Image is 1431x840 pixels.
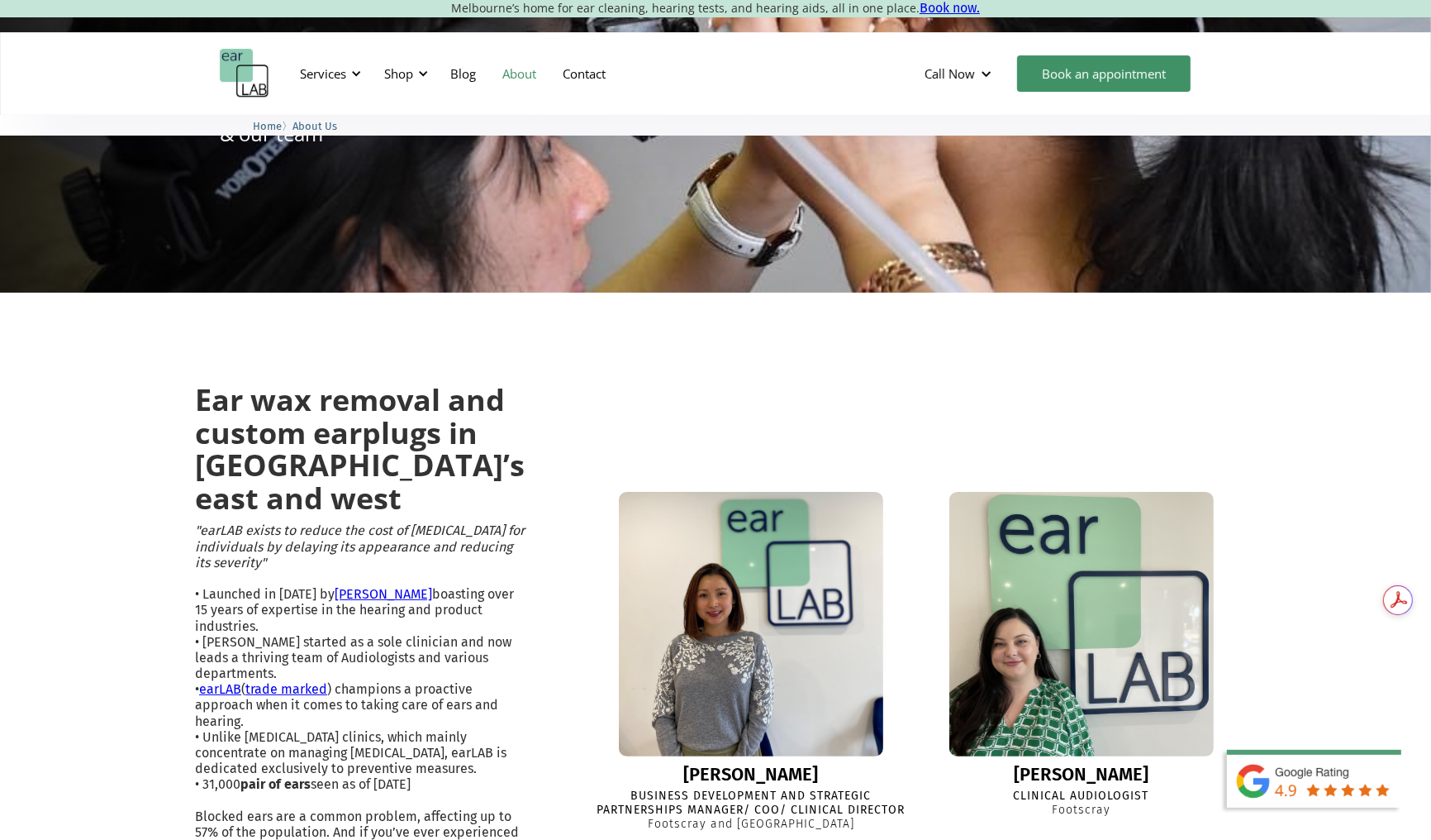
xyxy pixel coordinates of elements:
a: Lisa[PERSON_NAME]Business Development and Strategic Partnerships Manager/ COO/ Clinical DirectorF... [597,492,906,831]
div: Clinical Audiologist [1014,790,1149,804]
div: Services [300,65,346,82]
span: About Us [292,120,337,132]
div: Call Now [911,49,1009,98]
a: About Us [292,117,337,133]
a: Blog [437,50,489,98]
a: Eleanor[PERSON_NAME]Clinical AudiologistFootscray [926,492,1236,818]
a: Contact [549,50,619,98]
a: home [220,49,269,98]
div: Business Development and Strategic Partnerships Manager/ COO/ Clinical Director [597,790,906,818]
div: [PERSON_NAME] [683,765,818,785]
a: About [489,50,549,98]
strong: pair of ears [240,776,311,792]
div: Footscray [1052,804,1110,818]
div: Footscray and [GEOGRAPHIC_DATA] [648,818,854,832]
li: 〉 [253,117,292,135]
a: Home [253,117,282,133]
h2: Ear wax removal and custom earplugs in [GEOGRAPHIC_DATA]’s east and west [195,384,525,514]
a: Book an appointment [1017,55,1191,92]
img: Lisa [619,492,883,756]
span: Home [253,120,282,132]
div: Services [290,49,366,98]
a: trade marked [245,681,327,697]
div: Shop [384,65,413,82]
a: [PERSON_NAME] [335,586,432,602]
div: [PERSON_NAME] [1014,765,1148,785]
a: earLAB [199,681,241,697]
img: Eleanor [949,492,1214,756]
div: Shop [374,49,433,98]
div: Call Now [925,65,975,82]
em: "earLAB exists to reduce the cost of [MEDICAL_DATA] for individuals by delaying its appearance an... [195,523,525,570]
